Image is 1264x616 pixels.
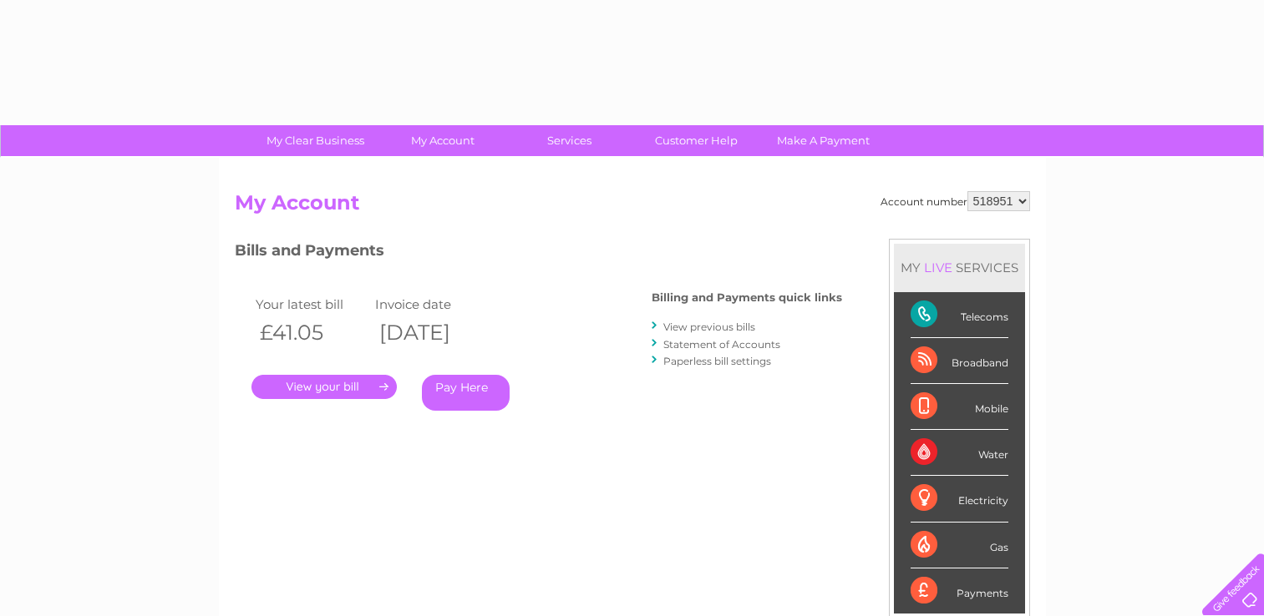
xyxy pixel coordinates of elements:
[235,191,1030,223] h2: My Account
[235,239,842,268] h3: Bills and Payments
[663,355,771,367] a: Paperless bill settings
[894,244,1025,291] div: MY SERVICES
[911,384,1008,430] div: Mobile
[251,293,372,316] td: Your latest bill
[500,125,638,156] a: Services
[627,125,765,156] a: Customer Help
[251,375,397,399] a: .
[881,191,1030,211] div: Account number
[911,430,1008,476] div: Water
[371,316,491,350] th: [DATE]
[911,476,1008,522] div: Electricity
[373,125,511,156] a: My Account
[663,321,755,333] a: View previous bills
[371,293,491,316] td: Invoice date
[422,375,510,411] a: Pay Here
[663,338,780,351] a: Statement of Accounts
[652,291,842,304] h4: Billing and Payments quick links
[911,338,1008,384] div: Broadband
[246,125,384,156] a: My Clear Business
[911,568,1008,613] div: Payments
[921,260,956,275] div: LIVE
[911,292,1008,338] div: Telecoms
[911,523,1008,568] div: Gas
[754,125,892,156] a: Make A Payment
[251,316,372,350] th: £41.05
